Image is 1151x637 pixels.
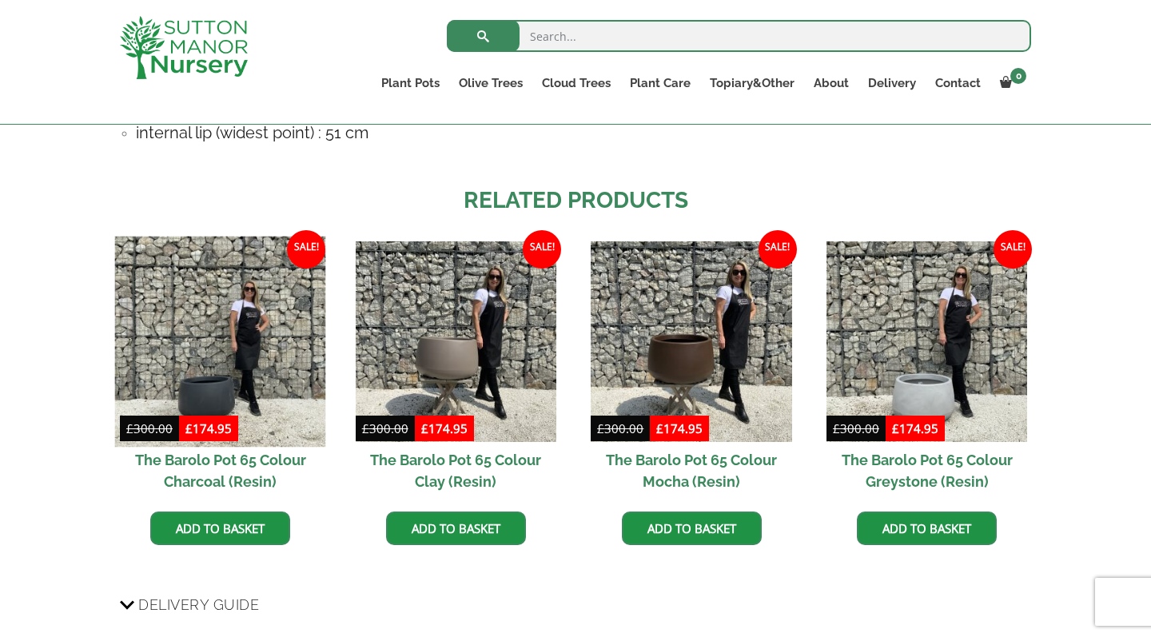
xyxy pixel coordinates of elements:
h2: Related products [120,184,1031,217]
a: Plant Care [620,72,700,94]
bdi: 300.00 [597,420,643,436]
a: About [804,72,858,94]
span: Delivery Guide [138,590,259,619]
a: Plant Pots [372,72,449,94]
a: Sale! The Barolo Pot 65 Colour Charcoal (Resin) [120,241,321,500]
a: Add to basket: “The Barolo Pot 65 Colour Mocha (Resin)” [622,512,762,545]
a: Contact [926,72,990,94]
a: Sale! The Barolo Pot 65 Colour Clay (Resin) [356,241,556,500]
a: Add to basket: “The Barolo Pot 65 Colour Greystone (Resin)” [857,512,997,545]
h2: The Barolo Pot 65 Colour Clay (Resin) [356,442,556,500]
a: Delivery [858,72,926,94]
img: The Barolo Pot 65 Colour Clay (Resin) [356,241,556,442]
a: Sale! The Barolo Pot 65 Colour Greystone (Resin) [826,241,1027,500]
a: Add to basket: “The Barolo Pot 65 Colour Clay (Resin)” [386,512,526,545]
a: Add to basket: “The Barolo Pot 65 Colour Charcoal (Resin)” [150,512,290,545]
span: £ [126,420,133,436]
img: logo [120,16,248,79]
h2: The Barolo Pot 65 Colour Mocha (Resin) [591,442,791,500]
a: Topiary&Other [700,72,804,94]
bdi: 174.95 [892,420,938,436]
span: £ [362,420,369,436]
span: £ [421,420,428,436]
bdi: 174.95 [185,420,232,436]
span: 0 [1010,68,1026,84]
span: £ [892,420,899,436]
span: Sale! [994,230,1032,269]
a: 0 [990,72,1031,94]
h2: The Barolo Pot 65 Colour Greystone (Resin) [826,442,1027,500]
span: £ [185,420,193,436]
bdi: 300.00 [833,420,879,436]
span: £ [833,420,840,436]
a: Sale! The Barolo Pot 65 Colour Mocha (Resin) [591,241,791,500]
a: Cloud Trees [532,72,620,94]
img: The Barolo Pot 65 Colour Mocha (Resin) [591,241,791,442]
bdi: 300.00 [362,420,408,436]
span: Sale! [287,230,325,269]
span: Sale! [523,230,561,269]
img: The Barolo Pot 65 Colour Greystone (Resin) [826,241,1027,442]
bdi: 174.95 [421,420,468,436]
h2: The Barolo Pot 65 Colour Charcoal (Resin) [120,442,321,500]
span: £ [597,420,604,436]
h4: internal lip (widest point) : 51 cm [136,121,1031,145]
input: Search... [447,20,1031,52]
span: Sale! [759,230,797,269]
bdi: 174.95 [656,420,703,436]
a: Olive Trees [449,72,532,94]
span: £ [656,420,663,436]
bdi: 300.00 [126,420,173,436]
img: The Barolo Pot 65 Colour Charcoal (Resin) [115,236,326,447]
